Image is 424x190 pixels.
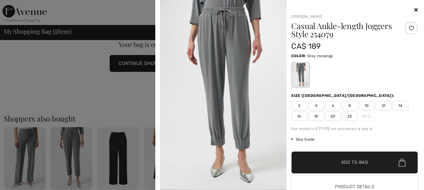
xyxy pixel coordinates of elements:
[292,126,418,132] div: Our model is 5'9"/175 cm and wears a size 6.
[292,54,306,58] span: Color:
[376,101,392,110] span: 12
[292,137,315,142] span: Size Guide
[399,158,406,167] img: Bag.svg
[292,112,307,121] span: 16
[292,93,396,98] div: Size ([GEOGRAPHIC_DATA]/[GEOGRAPHIC_DATA]):
[359,112,375,121] span: 24
[292,42,321,51] span: CA$ 189
[308,101,324,110] span: 4
[342,112,358,121] span: 22
[325,112,341,121] span: 20
[292,101,307,110] span: 2
[342,101,358,110] span: 8
[341,159,368,166] span: Add to Bag
[325,101,341,110] span: 6
[292,14,323,19] a: [PERSON_NAME]
[292,63,308,87] div: Grey melange
[308,112,324,121] span: 18
[292,22,397,38] h1: Casual Ankle-length Joggers Style 254079
[368,115,371,118] img: ring-m.svg
[292,152,418,173] button: Add to Bag
[307,54,333,58] span: Grey melange
[14,4,27,10] span: Chat
[393,101,408,110] span: 14
[359,101,375,110] span: 10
